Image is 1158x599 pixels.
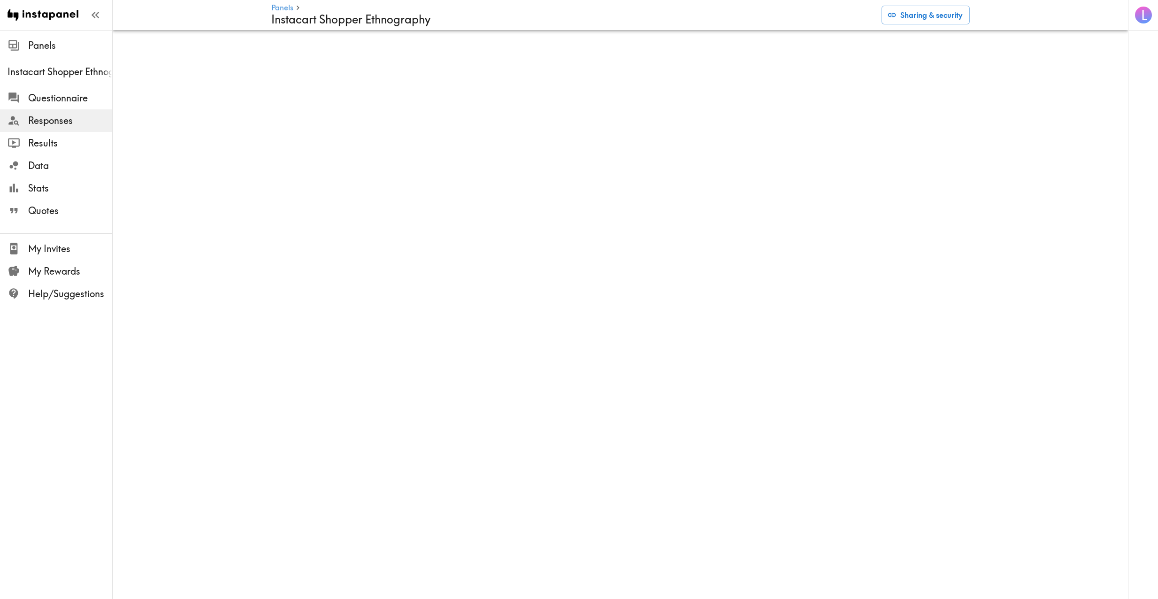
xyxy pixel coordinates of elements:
span: Quotes [28,204,112,217]
button: L [1134,6,1153,24]
span: Results [28,137,112,150]
span: Data [28,159,112,172]
a: Panels [271,4,293,13]
span: Panels [28,39,112,52]
span: L [1141,7,1147,23]
span: Help/Suggestions [28,287,112,300]
span: Stats [28,182,112,195]
span: My Rewards [28,265,112,278]
span: Instacart Shopper Ethnography [8,65,112,78]
h4: Instacart Shopper Ethnography [271,13,874,26]
span: Responses [28,114,112,127]
span: Questionnaire [28,92,112,105]
button: Sharing & security [882,6,970,24]
span: My Invites [28,242,112,255]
